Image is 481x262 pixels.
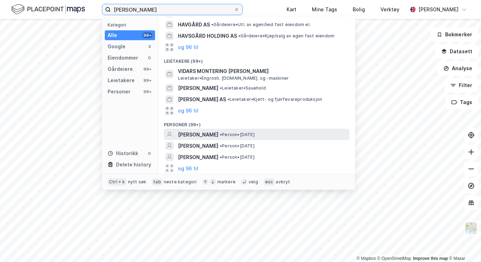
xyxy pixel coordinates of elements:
div: Leietakere [108,76,135,85]
div: velg [249,179,258,185]
div: Alle [108,31,117,39]
span: Gårdeiere • Utl. av egen/leid fast eiendom el. [211,22,310,28]
a: Mapbox [357,256,376,261]
img: logo.f888ab2527a4732fd821a326f86c7f29.svg [11,3,85,16]
button: og 96 til [178,43,198,51]
span: [PERSON_NAME] AS [178,95,226,104]
div: neste kategori [164,179,197,185]
span: • [220,154,222,160]
span: Person • [DATE] [220,143,255,149]
span: • [238,33,240,38]
button: Datasett [435,44,478,59]
div: [PERSON_NAME] [418,5,458,14]
span: Leietaker • Kjøtt- og fjørfevareproduksjon [227,97,322,102]
div: Mine Tags [312,5,337,14]
div: Verktøy [380,5,399,14]
span: HAVGÅRD AS [178,20,210,29]
div: 0 [147,55,152,61]
a: OpenStreetMap [377,256,411,261]
div: Leietakere (99+) [158,53,355,66]
span: [PERSON_NAME] [178,130,218,139]
div: Kontrollprogram for chat [446,228,481,262]
a: Improve this map [413,256,448,261]
div: tab [152,178,162,185]
button: Analyse [437,61,478,75]
div: markere [217,179,236,185]
div: Ctrl + k [108,178,127,185]
div: Personer (99+) [158,116,355,129]
div: Kart [287,5,296,14]
div: 99+ [142,66,152,72]
span: Person • [DATE] [220,154,255,160]
span: • [211,22,213,27]
span: • [227,97,230,102]
div: Gårdeiere [108,65,133,73]
span: [PERSON_NAME] [178,153,218,162]
span: • [220,85,222,91]
iframe: Chat Widget [446,228,481,262]
div: nytt søk [128,179,147,185]
button: Tags [445,95,478,109]
span: Leietaker • Engrosh. [DOMAIN_NAME]. og -maskiner [178,75,289,81]
div: 99+ [142,89,152,95]
input: Søk på adresse, matrikkel, gårdeiere, leietakere eller personer [111,4,234,15]
span: [PERSON_NAME] [178,84,218,92]
span: • [220,132,222,137]
div: Historikk [108,149,138,158]
div: 99+ [142,32,152,38]
div: avbryt [276,179,290,185]
div: Kategori [108,22,155,28]
button: Filter [444,78,478,92]
div: Personer [108,87,130,96]
span: [PERSON_NAME] [178,142,218,150]
span: VIDARS MONTERING [PERSON_NAME] [178,67,347,75]
div: Bolig [353,5,365,14]
button: og 96 til [178,164,198,172]
div: Delete history [116,160,151,169]
div: 3 [147,44,152,49]
span: Gårdeiere • Kjøp/salg av egen fast eiendom [238,33,334,39]
span: Person • [DATE] [220,132,255,138]
img: Z [464,221,478,235]
div: Eiendommer [108,54,138,62]
div: 99+ [142,78,152,83]
span: HAVSGÅRD HOLDING AS [178,32,237,40]
button: og 96 til [178,106,198,115]
div: Google [108,42,126,51]
button: Bokmerker [431,28,478,42]
div: esc [264,178,275,185]
span: • [220,143,222,148]
span: Leietaker • Sauehold [220,85,266,91]
div: 0 [147,151,152,156]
